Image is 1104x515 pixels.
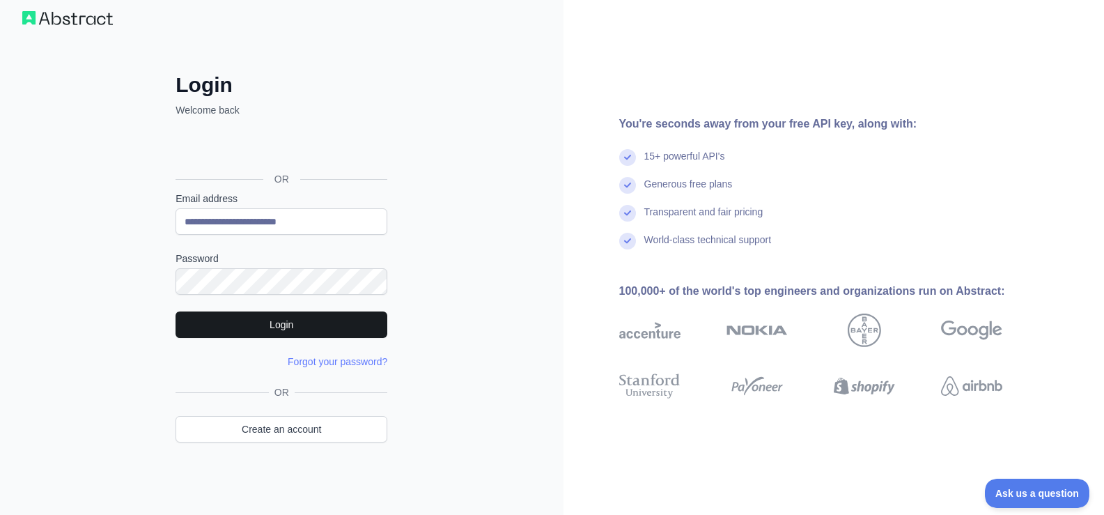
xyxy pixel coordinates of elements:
[644,177,733,205] div: Generous free plans
[619,116,1047,132] div: You're seconds away from your free API key, along with:
[644,149,725,177] div: 15+ powerful API's
[169,132,391,163] iframe: Sign in with Google Button
[644,233,772,261] div: World-class technical support
[176,416,387,443] a: Create an account
[941,371,1002,401] img: airbnb
[619,233,636,249] img: check mark
[848,314,881,347] img: bayer
[619,205,636,222] img: check mark
[176,103,387,117] p: Welcome back
[644,205,763,233] div: Transparent and fair pricing
[288,356,387,367] a: Forgot your password?
[834,371,895,401] img: shopify
[176,252,387,266] label: Password
[726,371,788,401] img: payoneer
[726,314,788,347] img: nokia
[176,72,387,98] h2: Login
[176,192,387,206] label: Email address
[619,283,1047,300] div: 100,000+ of the world's top engineers and organizations run on Abstract:
[263,172,300,186] span: OR
[269,385,295,399] span: OR
[941,314,1002,347] img: google
[985,479,1090,508] iframe: Toggle Customer Support
[176,312,387,338] button: Login
[22,11,113,25] img: Workflow
[619,149,636,166] img: check mark
[619,314,681,347] img: accenture
[619,371,681,401] img: stanford university
[619,177,636,194] img: check mark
